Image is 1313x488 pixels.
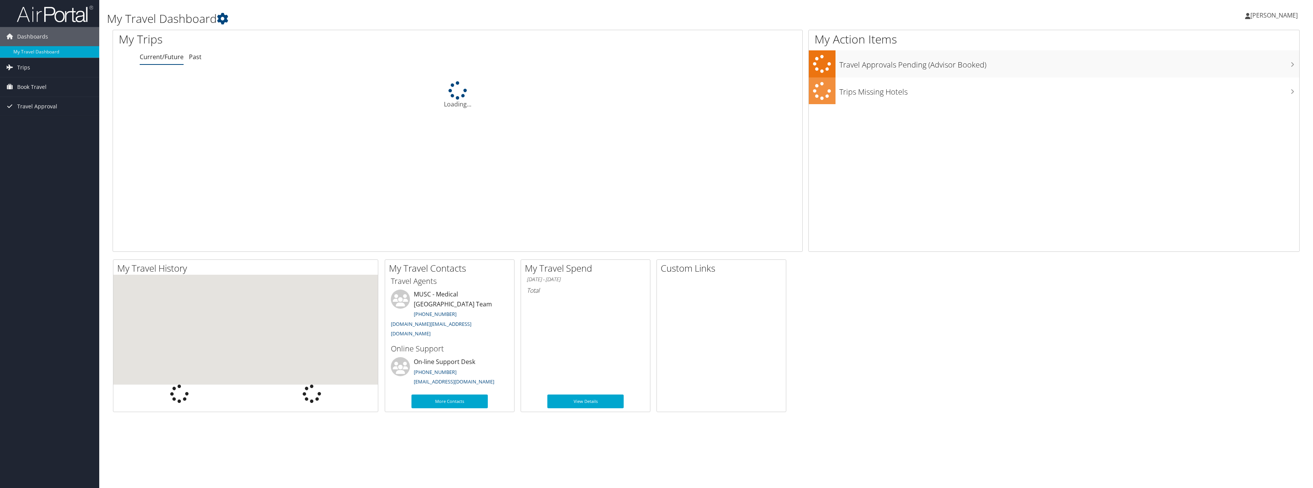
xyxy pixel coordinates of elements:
span: Travel Approval [17,97,57,116]
a: Past [189,53,202,61]
li: On-line Support Desk [387,357,512,388]
div: Loading... [113,81,802,109]
h6: [DATE] - [DATE] [527,276,644,283]
h3: Online Support [391,343,508,354]
h2: Custom Links [661,262,786,275]
img: airportal-logo.png [17,5,93,23]
span: Trips [17,58,30,77]
a: View Details [547,395,624,408]
a: More Contacts [411,395,488,408]
h1: My Travel Dashboard [107,11,906,27]
a: Travel Approvals Pending (Advisor Booked) [809,50,1299,77]
span: [PERSON_NAME] [1250,11,1298,19]
h6: Total [527,286,644,295]
a: [DOMAIN_NAME][EMAIL_ADDRESS][DOMAIN_NAME] [391,321,471,337]
a: [PERSON_NAME] [1245,4,1305,27]
h2: My Travel History [117,262,378,275]
h3: Travel Agents [391,276,508,287]
h1: My Trips [119,31,509,47]
a: [EMAIL_ADDRESS][DOMAIN_NAME] [414,378,494,385]
span: Dashboards [17,27,48,46]
a: Trips Missing Hotels [809,77,1299,105]
li: MUSC - Medical [GEOGRAPHIC_DATA] Team [387,290,512,340]
a: [PHONE_NUMBER] [414,311,456,317]
a: Current/Future [140,53,184,61]
h3: Trips Missing Hotels [839,83,1299,97]
h3: Travel Approvals Pending (Advisor Booked) [839,56,1299,70]
h2: My Travel Spend [525,262,650,275]
span: Book Travel [17,77,47,97]
a: [PHONE_NUMBER] [414,369,456,375]
h2: My Travel Contacts [389,262,514,275]
h1: My Action Items [809,31,1299,47]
